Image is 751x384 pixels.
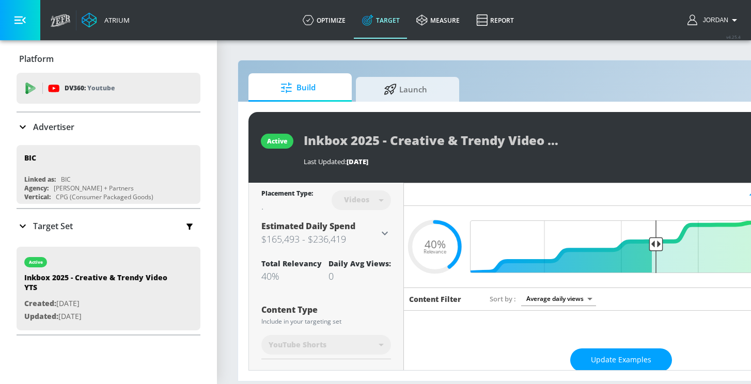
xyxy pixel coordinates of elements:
div: BICLinked as:BICAgency:[PERSON_NAME] + PartnersVertical:CPG (Consumer Packaged Goods) [17,145,200,204]
div: Platform [17,44,200,73]
div: Vertical: [24,193,51,201]
div: Videos [339,195,374,204]
p: Youtube [87,83,115,93]
div: Linked as: [24,175,56,184]
span: Build [259,75,337,100]
div: Target Set [17,209,200,243]
div: Include in your targeting set [261,318,391,325]
span: [DATE] [347,157,368,166]
div: [PERSON_NAME] + Partners [54,184,134,193]
a: optimize [294,2,354,39]
div: activeInkbox 2025 - Creative & Trendy Video YTSCreated:[DATE]Updated:[DATE] [17,247,200,330]
div: active [29,260,43,265]
div: Content Type [261,306,391,314]
span: Updated: [24,311,58,321]
div: active [267,137,287,146]
p: Platform [19,53,54,65]
div: Inkbox 2025 - Creative & Trendy Video YTS [24,273,169,297]
div: 40% [261,270,322,282]
span: Sort by [490,294,516,303]
div: CPG (Consumer Packaged Goods) [56,193,153,201]
div: Average daily views [521,292,596,306]
h6: Content Filter [409,294,461,304]
div: Estimated Daily Spend$165,493 - $236,419 [261,220,391,246]
div: DV360: Youtube [17,73,200,104]
a: measure [408,2,468,39]
span: Update Examples [591,354,651,366]
p: [DATE] [24,310,169,323]
span: v 4.25.4 [726,34,741,40]
p: DV360: [65,83,115,94]
span: Launch [366,77,445,102]
span: YouTube Shorts [269,340,326,350]
a: Atrium [82,12,130,28]
button: Jordan [687,14,741,26]
span: login as: jordan.patrick@zefr.com [699,17,728,24]
div: Atrium [100,15,130,25]
div: BIC [61,175,71,184]
a: Report [468,2,522,39]
span: 40% [425,238,446,249]
p: Advertiser [33,121,74,133]
span: Relevance [424,249,446,254]
div: Placement Type: [261,189,313,200]
div: BIC [24,153,36,163]
p: [DATE] [24,297,169,310]
div: Total Relevancy [261,259,322,268]
div: Advertiser [17,113,200,141]
span: Estimated Daily Spend [261,220,355,232]
button: Update Examples [570,348,672,372]
span: Created: [24,298,56,308]
h3: $165,493 - $236,419 [261,232,379,246]
p: Target Set [33,220,73,232]
a: Target [354,2,408,39]
div: Daily Avg Views: [328,259,391,268]
div: Agency: [24,184,49,193]
div: 0 [328,270,391,282]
